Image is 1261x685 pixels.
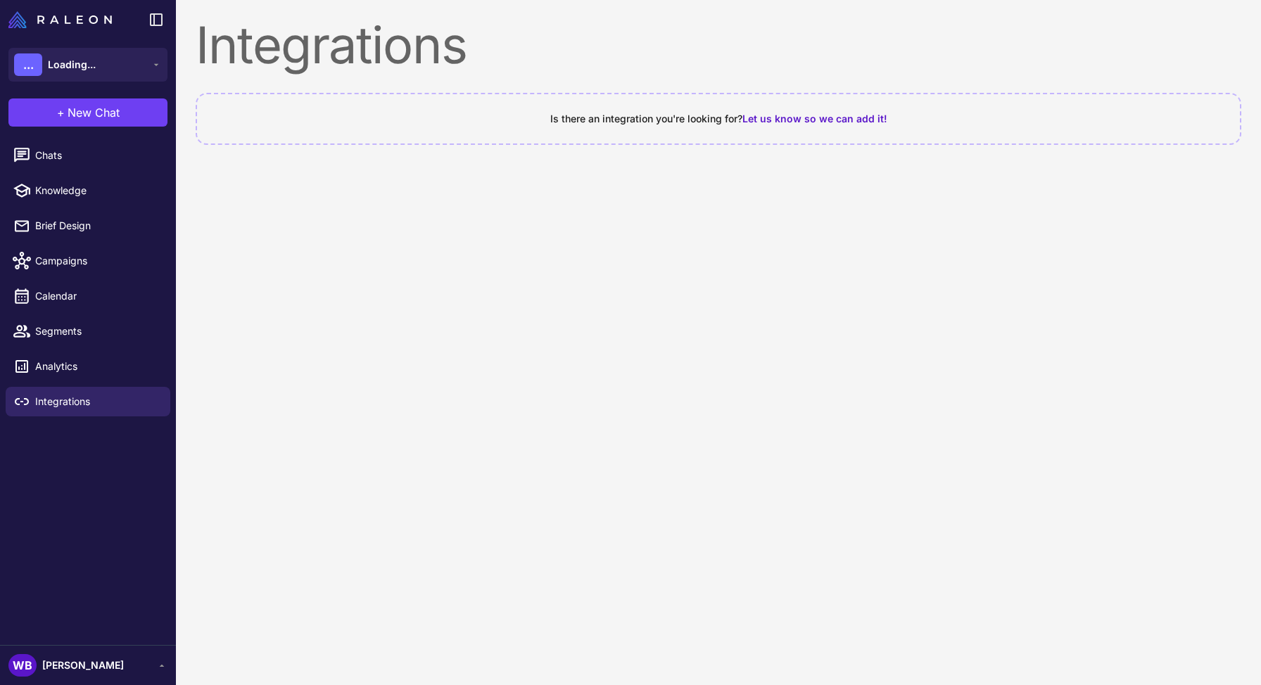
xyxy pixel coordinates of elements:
span: Campaigns [35,253,159,269]
div: ... [14,53,42,76]
span: Chats [35,148,159,163]
a: Raleon Logo [8,11,118,28]
a: Calendar [6,281,170,311]
span: New Chat [68,104,120,121]
a: Segments [6,316,170,346]
div: Integrations [196,20,1241,70]
span: Calendar [35,288,159,304]
span: + [57,104,65,121]
span: Loading... [48,57,96,72]
div: Is there an integration you're looking for? [214,111,1223,127]
a: Knowledge [6,176,170,205]
div: WB [8,654,37,677]
a: Integrations [6,387,170,416]
span: Let us know so we can add it! [742,113,887,124]
img: Raleon Logo [8,11,112,28]
a: Analytics [6,352,170,381]
button: ...Loading... [8,48,167,82]
span: Analytics [35,359,159,374]
span: Segments [35,324,159,339]
span: [PERSON_NAME] [42,658,124,673]
span: Knowledge [35,183,159,198]
a: Campaigns [6,246,170,276]
a: Chats [6,141,170,170]
span: Integrations [35,394,159,409]
span: Brief Design [35,218,159,233]
a: Brief Design [6,211,170,241]
button: +New Chat [8,98,167,127]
